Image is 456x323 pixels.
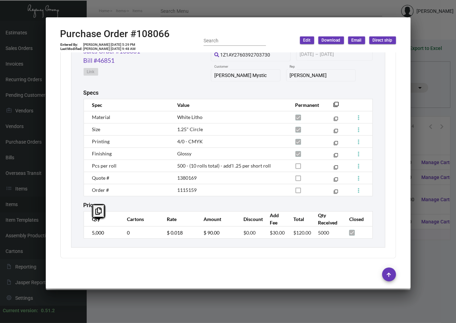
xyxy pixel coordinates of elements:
h2: Specs [84,90,99,96]
span: 1.25" Circle [177,126,203,132]
span: Direct ship [373,37,393,43]
th: Qty Received [311,212,343,227]
td: Entered By: [60,43,83,47]
th: Cartons [120,212,160,227]
span: Edit [303,37,311,43]
input: End date [320,52,353,57]
td: [PERSON_NAME] [DATE] 5:29 PM [83,43,136,47]
th: Add Fee [263,212,286,227]
mat-icon: filter_none [334,142,338,147]
span: $30.00 [270,230,285,236]
i: Copy [95,207,102,215]
h2: Purchase Order #108066 [60,28,170,40]
mat-icon: filter_none [334,104,339,109]
div: Current version: [3,307,38,314]
span: 500 - (10 rolls total) - add'l .25 per short roll [177,163,271,169]
span: 1115159 [177,187,197,193]
span: $0.00 [243,230,256,236]
mat-icon: filter_none [334,191,338,195]
button: Email [348,36,365,44]
th: Discount [236,212,263,227]
th: Value [170,99,289,111]
span: Download [322,37,341,43]
th: Closed [342,212,372,227]
span: $120.00 [293,230,311,236]
th: Rate [160,212,197,227]
div: 0.51.2 [41,307,55,314]
mat-icon: filter_none [334,154,338,159]
mat-icon: filter_none [334,118,338,122]
span: Finishing [92,151,112,156]
input: Start date [300,52,314,57]
span: Size [92,126,101,132]
span: Pcs per roll [92,163,117,169]
button: Direct ship [369,36,396,44]
span: White Litho [177,114,203,120]
span: 1Z1AY2760392703730 [220,52,270,58]
button: Link [84,68,98,76]
th: Qty [84,212,120,227]
span: Email [352,37,362,43]
th: Total [286,212,311,227]
span: Material [92,114,111,120]
mat-icon: filter_none [334,130,338,135]
th: Permanent [289,99,323,111]
td: Last Modified: [60,47,83,51]
span: 4/0 - CMYK [177,138,203,144]
span: – [315,52,318,57]
button: Download [318,36,344,44]
a: Bill #46851 [84,56,115,65]
span: Link [87,69,95,75]
button: Edit [300,36,314,44]
span: Printing [92,138,110,144]
th: Spec [84,99,170,111]
span: 5000 [318,230,329,236]
span: Order # [92,187,109,193]
span: Quote # [92,175,110,181]
span: Glossy [177,151,191,156]
h2: Price [84,202,96,209]
mat-icon: filter_none [334,179,338,183]
td: [PERSON_NAME] [DATE] 9:48 AM [83,47,136,51]
th: Amount [197,212,237,227]
mat-icon: filter_none [334,167,338,171]
span: 1380169 [177,175,197,181]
